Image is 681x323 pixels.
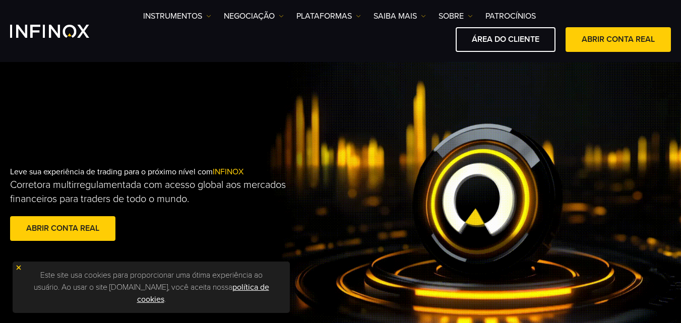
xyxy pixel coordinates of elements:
[296,10,361,22] a: PLATAFORMAS
[15,264,22,271] img: yellow close icon
[374,10,426,22] a: Saiba mais
[10,25,113,38] a: INFINOX Logo
[10,151,360,260] div: Leve sua experiência de trading para o próximo nível com
[10,216,115,241] a: ABRIR CONTA REAL
[10,178,290,206] p: Corretora multirregulamentada com acesso global aos mercados financeiros para traders de todo o m...
[456,27,555,52] a: ÁREA DO CLIENTE
[439,10,473,22] a: SOBRE
[18,267,285,308] p: Este site usa cookies para proporcionar uma ótima experiência ao usuário. Ao usar o site [DOMAIN_...
[213,167,243,177] span: INFINOX
[224,10,284,22] a: NEGOCIAÇÃO
[566,27,671,52] a: ABRIR CONTA REAL
[485,10,536,22] a: Patrocínios
[143,10,211,22] a: Instrumentos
